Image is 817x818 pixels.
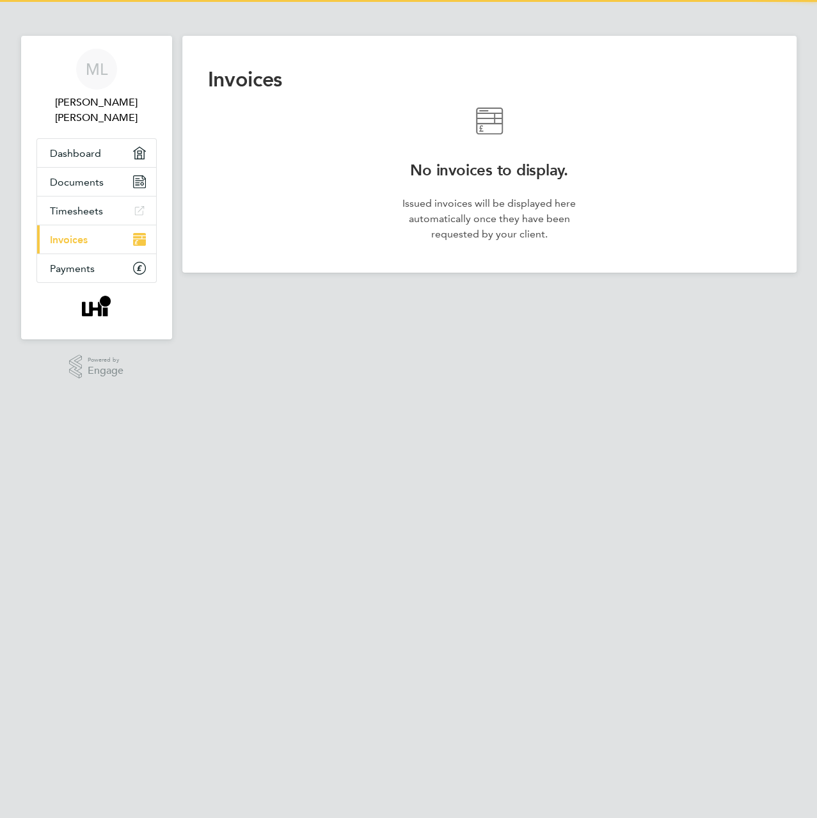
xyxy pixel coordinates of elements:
a: Powered byEngage [69,355,123,379]
a: Documents [37,168,156,196]
span: Engage [88,365,123,376]
a: Invoices [37,225,156,253]
a: ML[PERSON_NAME] [PERSON_NAME] [36,49,157,125]
h2: Invoices [208,67,771,92]
span: Powered by [88,355,123,365]
nav: Main navigation [21,36,172,339]
img: wearelhi-logo-retina.png [82,296,111,316]
span: Invoices [50,234,88,246]
span: ML [86,61,107,77]
a: Dashboard [37,139,156,167]
p: Issued invoices will be displayed here automatically once they have been requested by your client. [397,196,582,242]
a: Payments [37,254,156,282]
span: Documents [50,176,104,188]
a: Go to home page [36,296,157,316]
h2: No invoices to display. [397,160,582,180]
a: Timesheets [37,196,156,225]
span: Dashboard [50,147,101,159]
span: Timesheets [50,205,103,217]
span: Maria Esther Leon Gomez [36,95,157,125]
span: Payments [50,262,95,275]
